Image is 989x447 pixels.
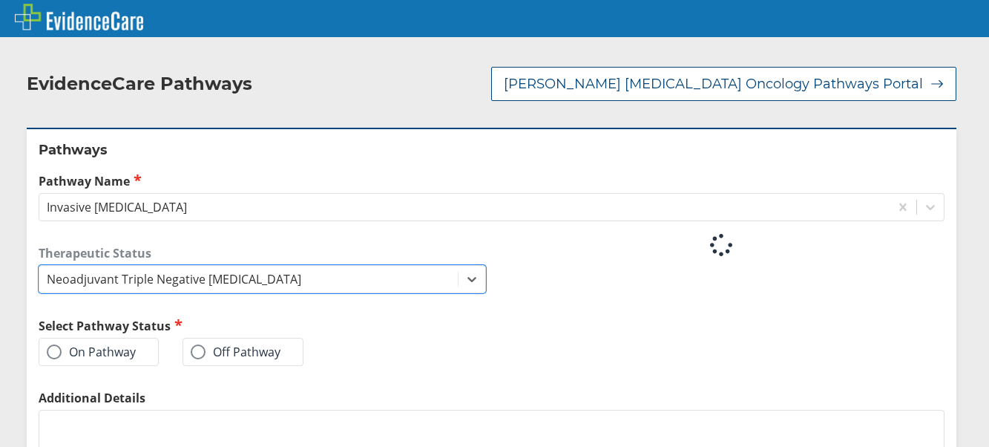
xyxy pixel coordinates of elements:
[47,345,136,359] label: On Pathway
[15,4,143,30] img: EvidenceCare
[39,390,944,406] label: Additional Details
[39,317,486,334] h2: Select Pathway Status
[39,245,486,261] label: Therapeutic Status
[491,67,956,101] button: [PERSON_NAME] [MEDICAL_DATA] Oncology Pathways Portal
[39,141,944,159] h2: Pathways
[39,172,944,189] label: Pathway Name
[27,73,252,95] h2: EvidenceCare Pathways
[191,345,280,359] label: Off Pathway
[504,75,923,93] span: [PERSON_NAME] [MEDICAL_DATA] Oncology Pathways Portal
[47,199,187,215] div: Invasive [MEDICAL_DATA]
